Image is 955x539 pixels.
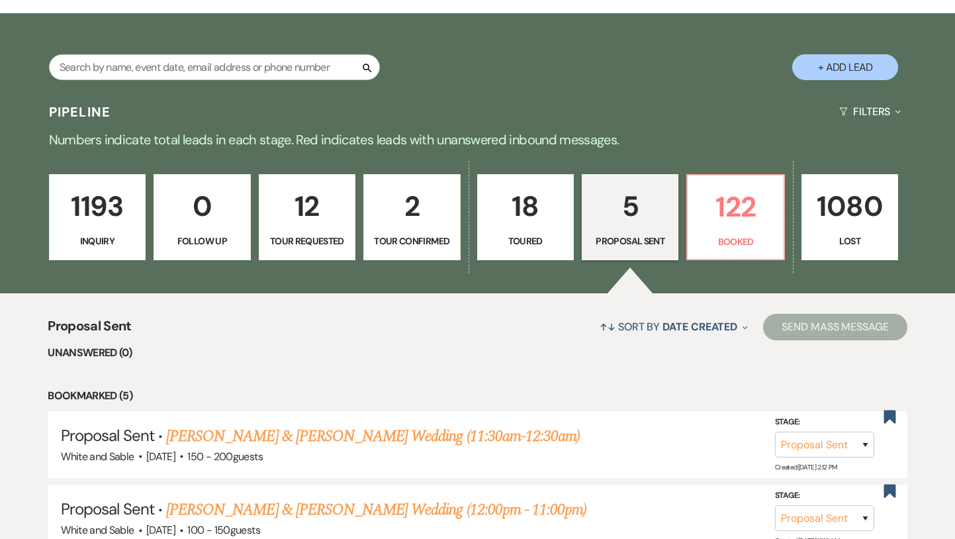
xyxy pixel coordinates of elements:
p: Numbers indicate total leads in each stage. Red indicates leads with unanswered inbound messages. [1,129,954,150]
a: [PERSON_NAME] & [PERSON_NAME] Wedding (11:30am-12:30am) [166,424,580,448]
p: Inquiry [58,234,137,248]
span: White and Sable [61,450,134,464]
a: 2Tour Confirmed [363,174,460,260]
p: Follow Up [162,234,242,248]
p: 18 [486,184,565,228]
button: Sort By Date Created [594,309,753,344]
li: Unanswered (0) [48,344,907,362]
button: Filters [834,94,906,129]
p: Proposal Sent [590,234,670,248]
a: [PERSON_NAME] & [PERSON_NAME] Wedding (12:00pm - 11:00pm) [166,498,586,522]
button: + Add Lead [792,54,898,80]
span: Proposal Sent [61,425,154,446]
li: Bookmarked (5) [48,387,907,405]
span: Proposal Sent [48,316,132,344]
span: 100 - 150 guests [187,523,259,537]
span: Date Created [662,320,737,334]
p: 5 [590,184,670,228]
button: Send Mass Message [763,314,907,340]
span: White and Sable [61,523,134,537]
span: Created: [DATE] 2:12 PM [775,463,837,471]
label: Stage: [775,489,874,503]
span: [DATE] [146,523,175,537]
a: 1080Lost [801,174,898,260]
p: Tour Confirmed [372,234,451,248]
h3: Pipeline [49,103,111,121]
p: 12 [267,184,347,228]
p: 122 [696,185,775,229]
span: [DATE] [146,450,175,464]
p: Toured [486,234,565,248]
a: 1193Inquiry [49,174,146,260]
p: Tour Requested [267,234,347,248]
p: Booked [696,234,775,249]
span: Proposal Sent [61,499,154,519]
p: 0 [162,184,242,228]
p: 1080 [810,184,889,228]
a: 18Toured [477,174,574,260]
p: 1193 [58,184,137,228]
p: 2 [372,184,451,228]
input: Search by name, event date, email address or phone number [49,54,380,80]
a: 0Follow Up [154,174,250,260]
span: ↑↓ [600,320,615,334]
label: Stage: [775,415,874,429]
p: Lost [810,234,889,248]
span: 150 - 200 guests [187,450,262,464]
a: 5Proposal Sent [582,174,678,260]
a: 12Tour Requested [259,174,355,260]
a: 122Booked [686,174,784,260]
